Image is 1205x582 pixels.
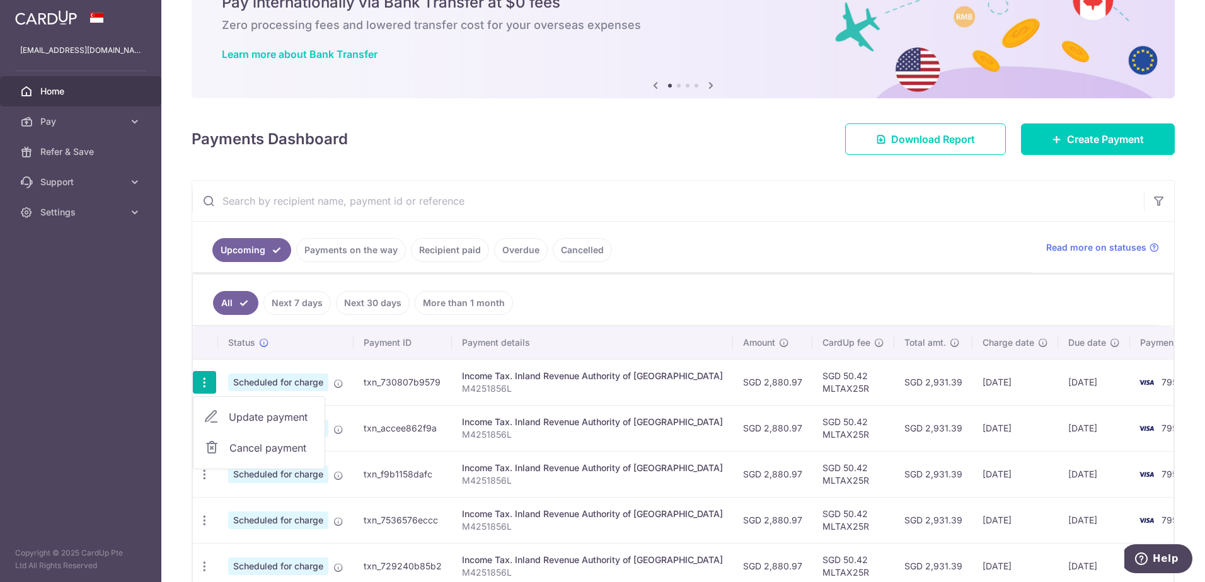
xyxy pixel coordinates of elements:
[462,382,723,395] p: M4251856L
[812,359,894,405] td: SGD 50.42 MLTAX25R
[222,48,378,60] a: Learn more about Bank Transfer
[1067,132,1144,147] span: Create Payment
[40,176,124,188] span: Support
[894,451,972,497] td: SGD 2,931.39
[1134,513,1159,528] img: Bank Card
[894,405,972,451] td: SGD 2,931.39
[40,85,124,98] span: Home
[1058,405,1130,451] td: [DATE]
[1058,451,1130,497] td: [DATE]
[904,336,946,349] span: Total amt.
[1046,241,1159,254] a: Read more on statuses
[972,451,1058,497] td: [DATE]
[1162,377,1183,387] span: 7959
[462,462,723,474] div: Income Tax. Inland Revenue Authority of [GEOGRAPHIC_DATA]
[40,145,124,158] span: Refer & Save
[228,511,328,529] span: Scheduled for charge
[354,359,452,405] td: txn_730807b9579
[212,238,291,262] a: Upcoming
[462,416,723,428] div: Income Tax. Inland Revenue Authority of [GEOGRAPHIC_DATA]
[228,557,328,575] span: Scheduled for charge
[462,566,723,579] p: M4251856L
[1134,375,1159,390] img: Bank Card
[1162,469,1183,479] span: 7959
[894,359,972,405] td: SGD 2,931.39
[1162,423,1183,433] span: 7959
[812,497,894,543] td: SGD 50.42 MLTAX25R
[415,291,513,315] a: More than 1 month
[1021,123,1175,155] a: Create Payment
[228,374,328,391] span: Scheduled for charge
[1134,421,1159,436] img: Bank Card
[1058,497,1130,543] td: [DATE]
[462,370,723,382] div: Income Tax. Inland Revenue Authority of [GEOGRAPHIC_DATA]
[1134,467,1159,482] img: Bank Card
[733,497,812,543] td: SGD 2,880.97
[452,326,733,359] th: Payment details
[222,18,1144,33] h6: Zero processing fees and lowered transfer cost for your overseas expenses
[733,359,812,405] td: SGD 2,880.97
[228,336,255,349] span: Status
[743,336,775,349] span: Amount
[296,238,406,262] a: Payments on the way
[20,44,141,57] p: [EMAIL_ADDRESS][DOMAIN_NAME]
[972,405,1058,451] td: [DATE]
[845,123,1006,155] a: Download Report
[462,520,723,533] p: M4251856L
[891,132,975,147] span: Download Report
[1068,336,1106,349] span: Due date
[1058,359,1130,405] td: [DATE]
[733,405,812,451] td: SGD 2,880.97
[354,326,452,359] th: Payment ID
[228,465,328,483] span: Scheduled for charge
[462,508,723,520] div: Income Tax. Inland Revenue Authority of [GEOGRAPHIC_DATA]
[1046,241,1146,254] span: Read more on statuses
[972,359,1058,405] td: [DATE]
[822,336,870,349] span: CardUp fee
[354,405,452,451] td: txn_accee862f9a
[812,451,894,497] td: SGD 50.42 MLTAX25R
[411,238,489,262] a: Recipient paid
[894,497,972,543] td: SGD 2,931.39
[1124,544,1192,576] iframe: Opens a widget where you can find more information
[983,336,1034,349] span: Charge date
[462,474,723,487] p: M4251856L
[213,291,258,315] a: All
[354,451,452,497] td: txn_f9b1158dafc
[40,206,124,219] span: Settings
[494,238,548,262] a: Overdue
[192,181,1144,221] input: Search by recipient name, payment id or reference
[462,554,723,566] div: Income Tax. Inland Revenue Authority of [GEOGRAPHIC_DATA]
[15,10,77,25] img: CardUp
[462,428,723,441] p: M4251856L
[972,497,1058,543] td: [DATE]
[336,291,410,315] a: Next 30 days
[192,128,348,151] h4: Payments Dashboard
[812,405,894,451] td: SGD 50.42 MLTAX25R
[733,451,812,497] td: SGD 2,880.97
[553,238,612,262] a: Cancelled
[354,497,452,543] td: txn_7536576eccc
[1162,515,1183,525] span: 7959
[263,291,331,315] a: Next 7 days
[40,115,124,128] span: Pay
